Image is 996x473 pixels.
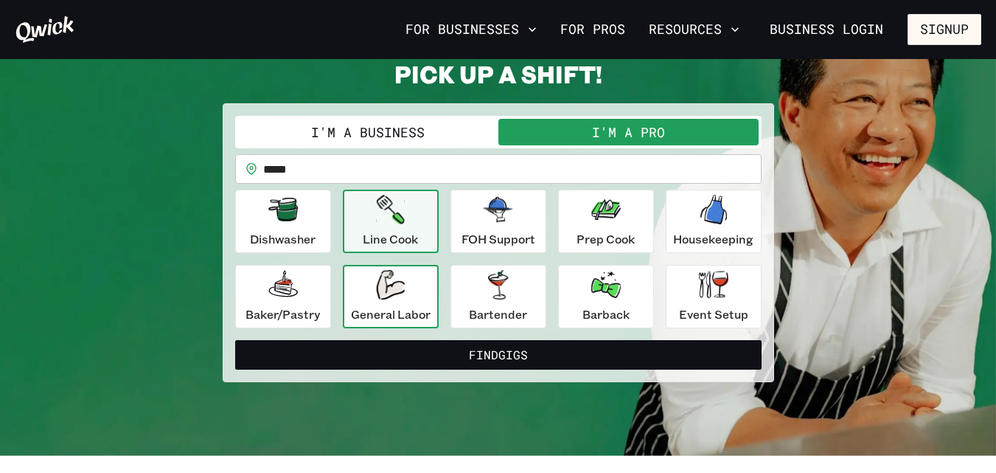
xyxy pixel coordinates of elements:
[643,17,745,42] button: Resources
[450,265,546,328] button: Bartender
[343,265,439,328] button: General Labor
[757,14,896,45] a: Business Login
[558,265,654,328] button: Barback
[250,230,316,248] p: Dishwasher
[582,305,630,323] p: Barback
[498,119,759,145] button: I'm a Pro
[343,190,439,253] button: Line Cook
[245,305,320,323] p: Baker/Pastry
[235,340,762,370] button: FindGigs
[469,305,527,323] p: Bartender
[673,230,753,248] p: Housekeeping
[462,230,535,248] p: FOH Support
[577,230,635,248] p: Prep Cook
[238,119,498,145] button: I'm a Business
[363,230,418,248] p: Line Cook
[450,190,546,253] button: FOH Support
[558,190,654,253] button: Prep Cook
[235,265,331,328] button: Baker/Pastry
[908,14,981,45] button: Signup
[351,305,431,323] p: General Labor
[679,305,748,323] p: Event Setup
[554,17,631,42] a: For Pros
[235,190,331,253] button: Dishwasher
[223,59,774,89] h2: PICK UP A SHIFT!
[666,265,762,328] button: Event Setup
[400,17,543,42] button: For Businesses
[666,190,762,253] button: Housekeeping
